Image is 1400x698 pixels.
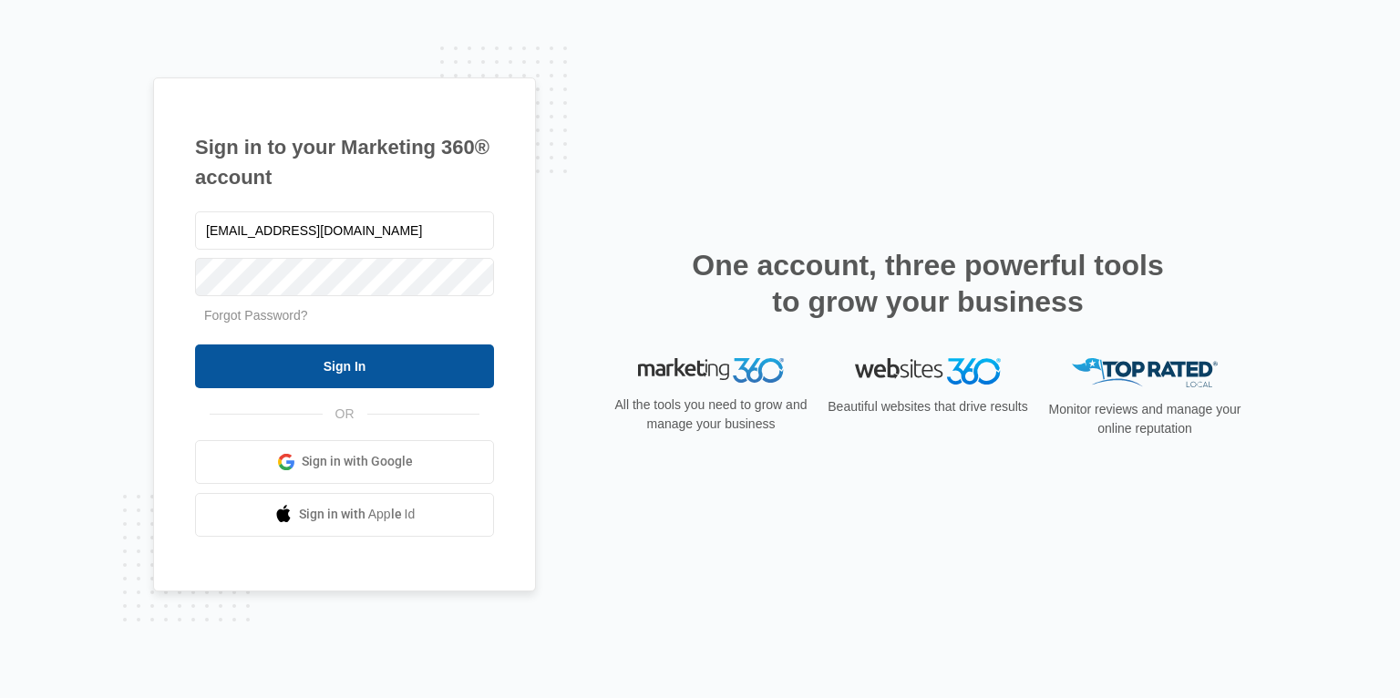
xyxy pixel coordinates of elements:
[855,358,1001,385] img: Websites 360
[195,211,494,250] input: Email
[609,395,813,434] p: All the tools you need to grow and manage your business
[686,247,1169,320] h2: One account, three powerful tools to grow your business
[1043,400,1247,438] p: Monitor reviews and manage your online reputation
[299,505,416,524] span: Sign in with Apple Id
[638,358,784,384] img: Marketing 360
[323,405,367,424] span: OR
[195,132,494,192] h1: Sign in to your Marketing 360® account
[826,397,1030,416] p: Beautiful websites that drive results
[1072,358,1218,388] img: Top Rated Local
[302,452,413,471] span: Sign in with Google
[195,344,494,388] input: Sign In
[195,440,494,484] a: Sign in with Google
[204,308,308,323] a: Forgot Password?
[195,493,494,537] a: Sign in with Apple Id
